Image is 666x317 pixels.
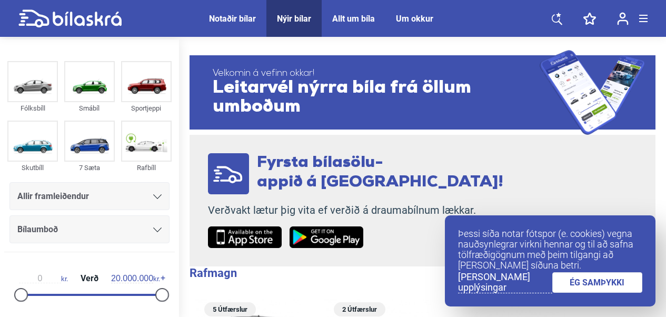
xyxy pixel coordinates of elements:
[7,102,58,114] div: Fólksbíll
[121,162,172,174] div: Rafbíll
[339,302,380,316] span: 2 Útfærslur
[111,274,160,283] span: kr.
[210,302,251,316] span: 5 Útfærslur
[458,272,552,293] a: [PERSON_NAME] upplýsingar
[19,274,68,283] span: kr.
[190,50,655,135] a: Velkomin á vefinn okkar!Leitarvél nýrra bíla frá öllum umboðum
[332,14,375,24] a: Allt um bíla
[190,266,237,280] b: Rafmagn
[7,162,58,174] div: Skutbíll
[458,229,642,271] p: Þessi síða notar fótspor (e. cookies) vegna nauðsynlegrar virkni hennar og til að safna tölfræðig...
[64,162,115,174] div: 7 Sæta
[121,102,172,114] div: Sportjeppi
[257,155,503,191] span: Fyrsta bílasölu- appið á [GEOGRAPHIC_DATA]!
[552,272,643,293] a: ÉG SAMÞYKKI
[17,189,89,204] span: Allir framleiðendur
[213,79,540,117] span: Leitarvél nýrra bíla frá öllum umboðum
[17,222,58,237] span: Bílaumboð
[213,68,540,79] span: Velkomin á vefinn okkar!
[78,274,101,283] span: Verð
[209,14,256,24] a: Notaðir bílar
[396,14,433,24] a: Um okkur
[277,14,311,24] a: Nýir bílar
[617,12,629,25] img: user-login.svg
[208,204,503,217] p: Verðvakt lætur þig vita ef verðið á draumabílnum lækkar.
[64,102,115,114] div: Smábíl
